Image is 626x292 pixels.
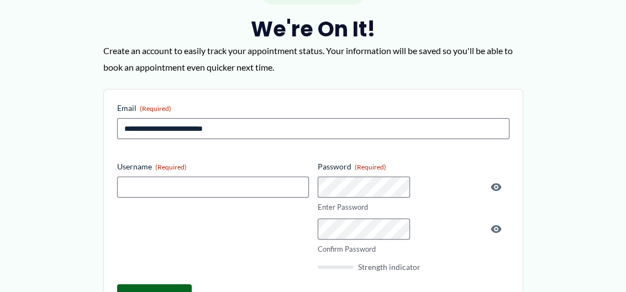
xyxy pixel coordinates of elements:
[103,15,523,43] h2: We're on it!
[318,263,509,271] div: Strength indicator
[103,43,523,75] p: Create an account to easily track your appointment status. Your information will be saved so you'...
[318,161,386,172] legend: Password
[355,163,386,171] span: (Required)
[155,163,187,171] span: (Required)
[490,180,503,194] button: Show Password
[117,161,309,172] label: Username
[490,222,503,236] button: Show Password
[140,104,171,113] span: (Required)
[117,103,509,114] label: Email
[318,244,509,254] label: Confirm Password
[318,202,509,213] label: Enter Password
